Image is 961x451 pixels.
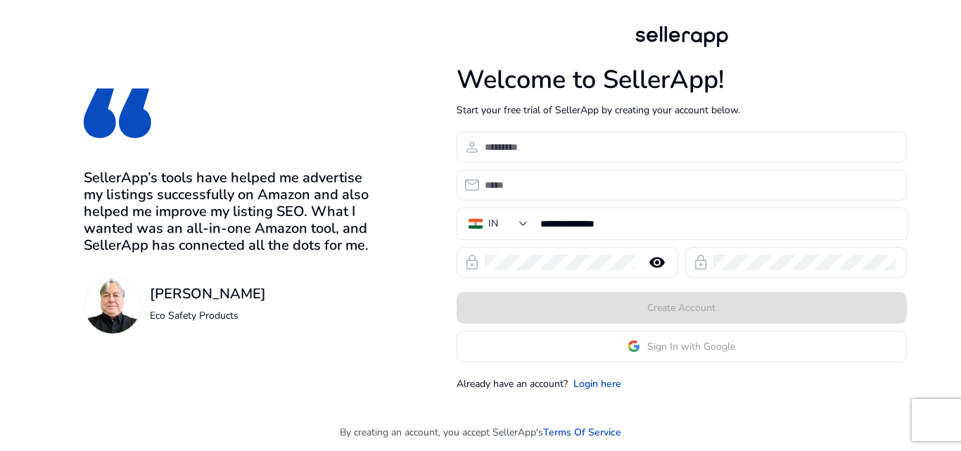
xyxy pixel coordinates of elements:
p: Eco Safety Products [150,308,266,323]
span: lock [692,254,709,271]
p: Already have an account? [457,376,568,391]
span: email [464,177,480,193]
span: person [464,139,480,155]
span: lock [464,254,480,271]
h3: [PERSON_NAME] [150,286,266,303]
p: Start your free trial of SellerApp by creating your account below. [457,103,907,117]
h3: SellerApp’s tools have helped me advertise my listings successfully on Amazon and also helped me ... [84,170,384,254]
a: Terms Of Service [543,425,621,440]
mat-icon: remove_red_eye [640,254,674,271]
h1: Welcome to SellerApp! [457,65,907,95]
a: Login here [573,376,621,391]
div: IN [488,216,498,231]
